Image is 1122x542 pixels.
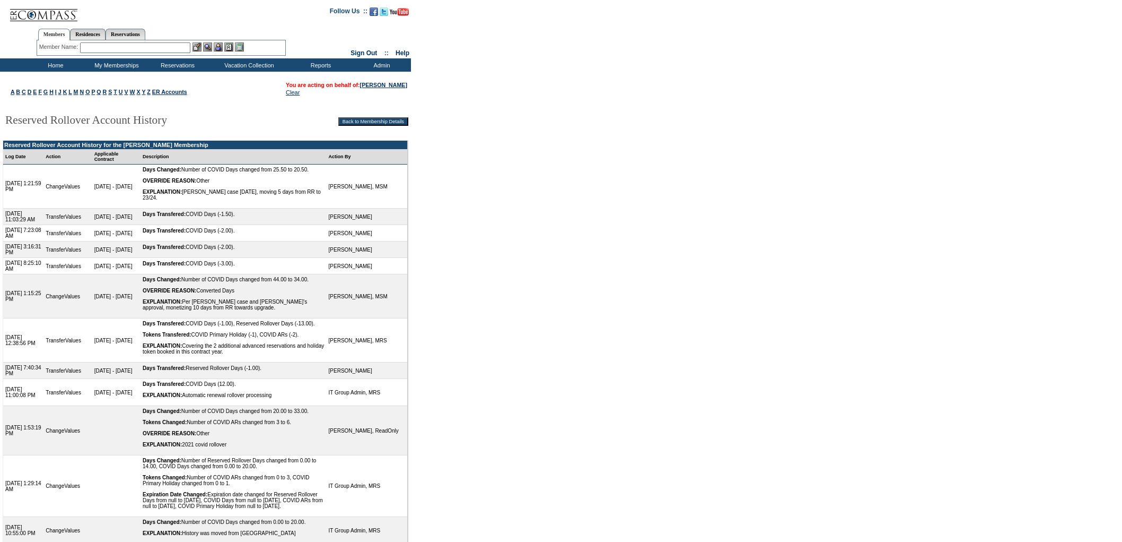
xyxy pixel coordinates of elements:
[92,258,141,274] td: [DATE] - [DATE]
[3,141,407,149] td: Reserved Rollover Account History for the [PERSON_NAME] Membership
[143,299,325,311] div: Per [PERSON_NAME] case and [PERSON_NAME]'s approval, monetizing 10 days from RR towards upgrade.
[143,475,325,486] div: Number of COVID ARs changed from 0 to 3, COVID Primary Holiday changed from 0 to 1.
[143,392,325,398] div: Automatic renewal rollover processing
[143,408,325,414] div: Number of COVID Days changed from 20.00 to 33.00.
[143,277,325,282] div: Number of COVID Days changed from 44.00 to 34.00.
[327,149,407,165] td: Action By
[68,89,72,95] a: L
[43,363,92,379] td: TransferValues
[43,165,92,209] td: ChangeValues
[289,58,350,72] td: Reports
[143,244,186,250] b: Days Transfered:
[97,89,101,95] a: Q
[143,189,182,195] b: EXPLANATION:
[3,455,43,517] td: [DATE] 1:29:14 AM
[92,242,141,258] td: [DATE] - [DATE]
[143,178,196,184] b: OVERRIDE REASON:
[143,475,187,480] b: Tokens Changed:
[327,209,407,225] td: [PERSON_NAME]
[390,8,409,16] img: Subscribe to our YouTube Channel
[80,89,84,95] a: N
[3,242,43,258] td: [DATE] 3:16:31 PM
[143,458,181,463] b: Days Changed:
[43,225,92,242] td: TransferValues
[3,106,274,137] td: Reserved Rollover Account History
[28,89,32,95] a: D
[143,381,325,387] div: COVID Days (12.00).
[106,29,145,40] a: Reservations
[3,274,43,319] td: [DATE] 1:15:25 PM
[85,58,146,72] td: My Memberships
[143,530,325,536] div: History was moved from [GEOGRAPHIC_DATA]
[143,519,181,525] b: Days Changed:
[43,406,92,455] td: ChangeValues
[63,89,67,95] a: K
[33,89,37,95] a: E
[143,228,186,234] b: Days Transfered:
[39,42,80,51] div: Member Name:
[286,89,300,96] a: Clear
[142,89,145,95] a: Y
[43,89,48,95] a: G
[143,288,196,294] b: OVERRIDE REASON:
[214,42,223,51] img: Impersonate
[192,42,201,51] img: b_edit.gif
[143,365,186,371] b: Days Transfered:
[327,406,407,455] td: [PERSON_NAME], ReadOnly
[235,42,244,51] img: b_calculator.gif
[327,379,407,406] td: IT Group Admin, MRS
[92,274,141,319] td: [DATE] - [DATE]
[143,332,325,338] div: COVID Primary Holiday (-1), COVID ARs (-2).
[143,178,325,184] div: Other
[103,89,107,95] a: R
[143,189,325,201] div: [PERSON_NAME] case [DATE], moving 5 days from RR to 23/24.
[143,381,186,387] b: Days Transfered:
[141,149,327,165] td: Description
[143,343,182,349] b: EXPLANATION:
[3,209,43,225] td: [DATE] 11:03:29 AM
[92,319,141,363] td: [DATE] - [DATE]
[143,419,187,425] b: Tokens Changed:
[370,7,378,16] img: Become our fan on Facebook
[380,7,388,16] img: Follow us on Twitter
[3,379,43,406] td: [DATE] 11:00:08 PM
[143,492,207,497] b: Expiration Date Changed:
[327,242,407,258] td: [PERSON_NAME]
[143,299,182,305] b: EXPLANATION:
[3,149,43,165] td: Log Date
[143,228,325,234] div: COVID Days (-2.00).
[327,455,407,517] td: IT Group Admin, MRS
[143,530,182,536] b: EXPLANATION:
[143,244,325,250] div: COVID Days (-2.00).
[390,11,409,17] a: Subscribe to our YouTube Channel
[143,431,196,436] b: OVERRIDE REASON:
[3,225,43,242] td: [DATE] 7:23:08 AM
[143,343,325,355] div: Covering the 2 additional advanced reservations and holiday token booked in this contract year.
[92,209,141,225] td: [DATE] - [DATE]
[137,89,141,95] a: X
[143,442,182,448] b: EXPLANATION:
[143,261,325,266] div: COVID Days (-3.00).
[143,442,325,448] div: 2021 covid rollover
[338,117,408,126] input: Back to Membership Details
[143,261,186,266] b: Days Transfered:
[92,379,141,406] td: [DATE] - [DATE]
[152,89,187,95] a: ER Accounts
[207,58,289,72] td: Vacation Collection
[146,58,207,72] td: Reservations
[3,319,43,363] td: [DATE] 12:38:56 PM
[70,29,106,40] a: Residences
[92,165,141,209] td: [DATE] - [DATE]
[143,492,325,509] div: Expiration date changed for Reserved Rollover Days from null to [DATE], COVID Days from null to [...
[74,89,78,95] a: M
[224,42,233,51] img: Reservations
[143,419,325,425] div: Number of COVID ARs changed from 3 to 6.
[370,11,378,17] a: Become our fan on Facebook
[360,82,407,88] a: [PERSON_NAME]
[330,6,367,19] td: Follow Us ::
[143,431,325,436] div: Other
[327,319,407,363] td: [PERSON_NAME], MRS
[92,363,141,379] td: [DATE] - [DATE]
[143,211,325,217] div: COVID Days (-1.50).
[43,209,92,225] td: TransferValues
